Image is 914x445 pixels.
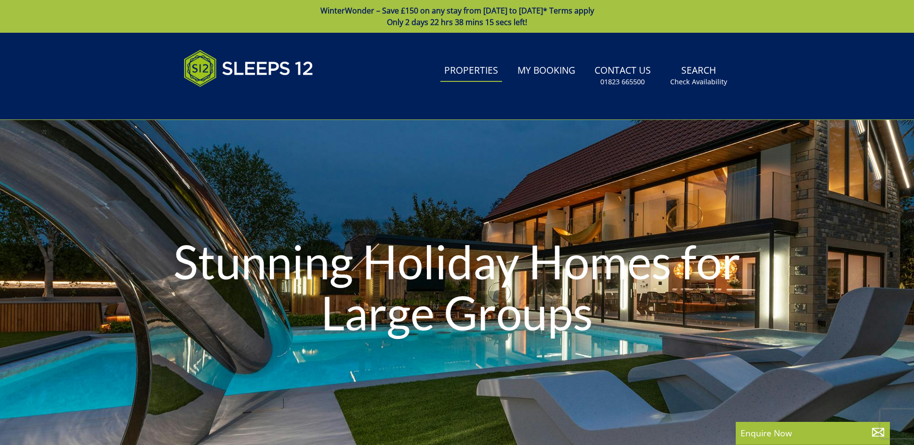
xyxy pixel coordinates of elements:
[741,427,885,439] p: Enquire Now
[184,44,314,92] img: Sleeps 12
[387,17,527,27] span: Only 2 days 22 hrs 38 mins 15 secs left!
[670,77,727,87] small: Check Availability
[440,60,502,82] a: Properties
[600,77,645,87] small: 01823 665500
[591,60,655,92] a: Contact Us01823 665500
[137,217,777,357] h1: Stunning Holiday Homes for Large Groups
[179,98,280,106] iframe: Customer reviews powered by Trustpilot
[666,60,731,92] a: SearchCheck Availability
[514,60,579,82] a: My Booking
